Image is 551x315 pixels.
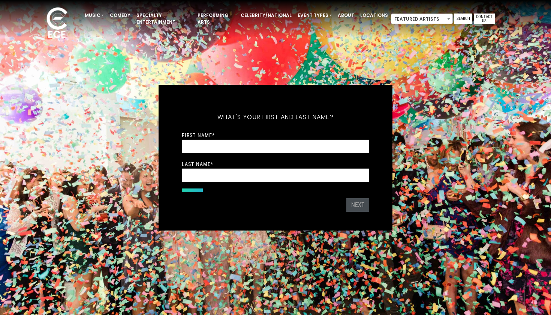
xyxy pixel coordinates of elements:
[195,9,238,29] a: Performing Arts
[391,14,453,24] span: Featured Artists
[474,14,495,24] a: Contact Us
[335,9,357,22] a: About
[238,9,295,22] a: Celebrity/National
[357,9,391,22] a: Locations
[182,132,215,139] label: First Name
[391,14,452,24] span: Featured Artists
[295,9,335,22] a: Event Types
[107,9,133,22] a: Comedy
[38,5,76,42] img: ece_new_logo_whitev2-1.png
[82,9,107,22] a: Music
[182,161,213,167] label: Last Name
[454,14,472,24] a: Search
[182,104,369,131] h5: What's your first and last name?
[133,9,195,29] a: Specialty Entertainment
